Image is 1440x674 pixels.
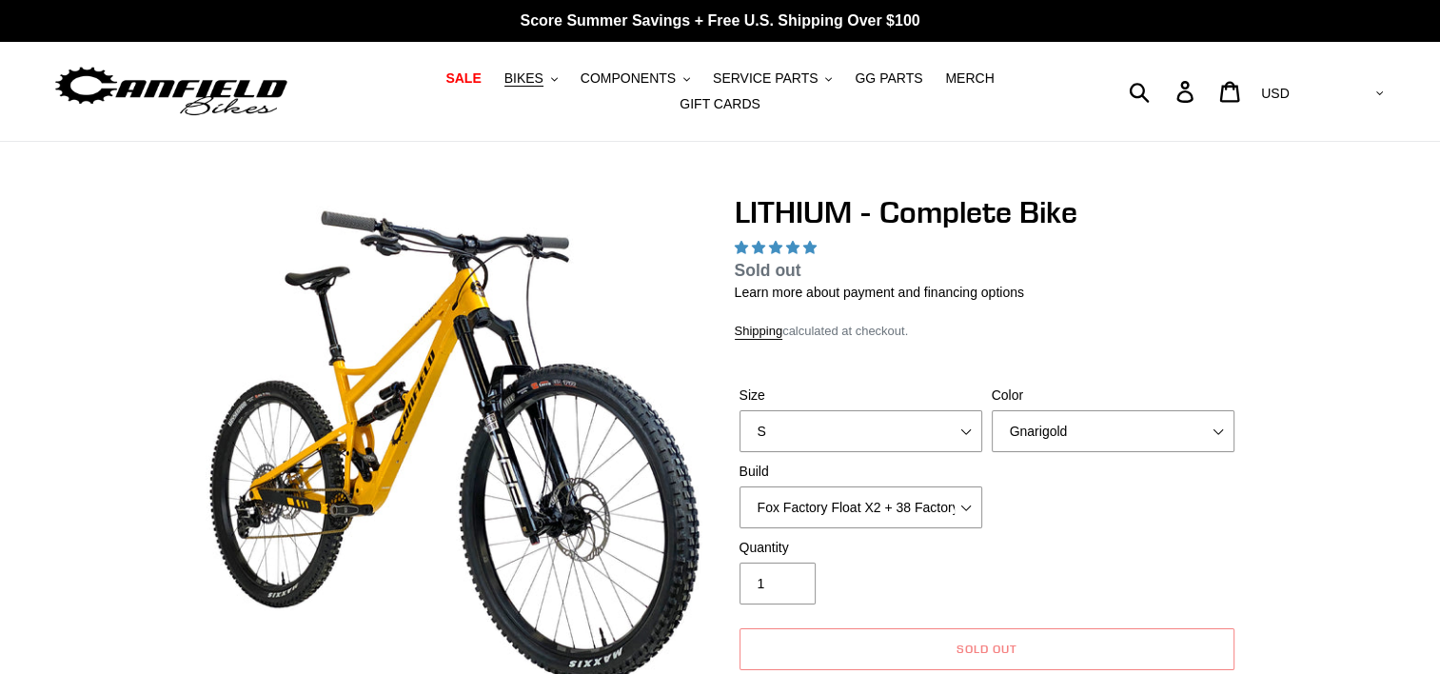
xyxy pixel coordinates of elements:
span: GG PARTS [855,70,922,87]
button: COMPONENTS [571,66,700,91]
div: calculated at checkout. [735,322,1239,341]
a: GG PARTS [845,66,932,91]
button: SERVICE PARTS [703,66,841,91]
span: SALE [445,70,481,87]
label: Build [740,462,982,482]
span: MERCH [945,70,994,87]
span: BIKES [504,70,543,87]
span: 5.00 stars [735,240,820,255]
input: Search [1139,70,1188,112]
a: GIFT CARDS [670,91,770,117]
button: Sold out [740,628,1234,670]
a: MERCH [936,66,1003,91]
label: Color [992,386,1234,406]
span: Sold out [735,261,801,280]
button: BIKES [495,66,567,91]
a: Learn more about payment and financing options [735,285,1024,300]
h1: LITHIUM - Complete Bike [735,194,1239,230]
label: Quantity [740,538,982,558]
img: Canfield Bikes [52,62,290,122]
label: Size [740,386,982,406]
span: Sold out [957,642,1017,656]
a: Shipping [735,324,783,340]
span: SERVICE PARTS [713,70,818,87]
a: SALE [436,66,490,91]
span: COMPONENTS [581,70,676,87]
span: GIFT CARDS [680,96,760,112]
